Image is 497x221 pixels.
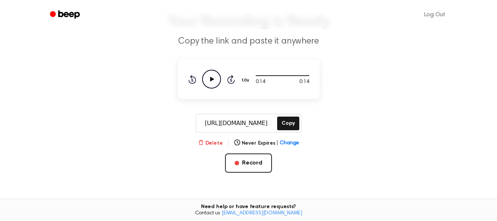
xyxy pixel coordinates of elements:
span: 0:14 [299,78,309,86]
button: Record [225,153,272,173]
span: Contact us [4,210,493,217]
a: Beep [45,8,86,22]
button: 1.0x [241,74,252,87]
a: [EMAIL_ADDRESS][DOMAIN_NAME] [222,211,302,216]
span: | [276,139,278,147]
button: Copy [277,117,299,130]
p: Copy the link and paste it anywhere [107,35,391,48]
button: Never Expires|Change [234,139,299,147]
span: 0:14 [256,78,265,86]
span: Change [280,139,299,147]
span: | [227,139,230,148]
button: Delete [198,139,223,147]
a: Log Out [417,6,453,24]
